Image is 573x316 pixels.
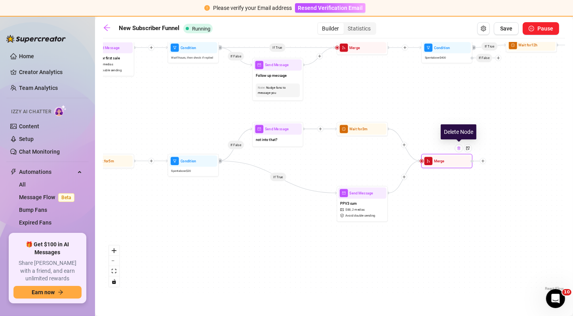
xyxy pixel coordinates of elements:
span: Wait 1 hours, then check if replied [171,55,213,60]
span: plus [481,159,485,163]
img: Trash [457,146,461,150]
span: Beta [58,193,74,202]
span: Condition [434,45,450,50]
span: merge [425,157,433,165]
span: pushing for first sale [87,55,120,61]
g: Edge from a6dfedf9-ba65-4b72-8f37-e1bfbae51f59 to a4f418d2-7159-4913-93f4-f9cbd04844c8 [304,48,335,65]
span: Wait for 3m [350,126,367,132]
span: clock-circle [509,41,517,49]
span: pause-circle [529,26,534,31]
a: Team Analytics [19,85,58,91]
div: mailSend Messagepushing for first salepicture38 mediassafety-certificateAvoid double sending [83,40,134,76]
span: Wait for 5m [96,158,114,164]
button: Resend Verification Email [295,3,366,13]
span: 10 [562,289,571,295]
a: Creator Analytics [19,66,82,78]
button: Save Flow [494,22,519,35]
g: Edge from fafa4a40-c2a5-4d97-bea9-e86bdc2e3dd7 to a6dfedf9-ba65-4b72-8f37-e1bfbae51f59 [219,48,253,65]
div: React Flow controls [109,246,119,287]
div: mailSend MessagePPV3 cumpicture$88,2 mediassafety-certificateAvoid double sending [337,186,388,221]
span: Automations [19,166,75,178]
span: clock-circle [340,125,348,133]
button: zoom out [109,256,119,266]
div: Nudge fans to message you [258,86,298,95]
span: retweet [472,46,475,49]
span: Share [PERSON_NAME] with a friend, and earn unlimited rewards [13,259,82,283]
div: Please verify your Email address [213,4,292,12]
span: Pause [537,25,553,32]
button: Open Exit Rules [477,22,490,35]
a: Setup [19,136,34,142]
span: filter [425,44,433,52]
span: Merge [350,45,360,50]
span: merge [340,44,348,52]
a: All [19,181,26,188]
div: clock-circleWait for3m [337,122,388,136]
span: arrow-left [103,24,111,32]
g: Edge from 6bc75c71-5d9f-479f-8baa-8df7e9a09a96 to 1d35b67c-1157-42b7-979e-934af0470cb2 [219,161,337,193]
div: Statistics [344,23,375,34]
g: Edge from 8d8fad19-8525-4002-b36a-5df5f43b3b62 to 74dcf08c-ebf3-45a8-980e-bcfb168e5457 [473,45,506,48]
span: mail [255,125,264,133]
span: Follow up message [256,72,287,78]
strong: New Subscriber Funnel [119,25,179,32]
a: Bump Fans [19,207,47,213]
span: Condition [181,45,196,50]
span: arrow-right [58,289,63,295]
div: segmented control [317,22,376,35]
div: filterConditionSpentabove$20 [168,154,219,177]
span: Avoid double sending [345,213,375,218]
span: Running [192,26,210,32]
span: filter [171,44,179,52]
span: thunderbolt [10,169,17,175]
span: plus [150,159,153,163]
span: plus [318,54,322,58]
div: filterConditionWait1hours, then check if replied [168,40,219,63]
a: Message FlowBeta [19,194,78,200]
a: Home [19,53,34,59]
span: Wait for 12h [519,42,538,48]
div: clock-circleWait for5m [83,154,134,168]
img: logo-BBDzfeDw.svg [6,35,66,43]
button: zoom in [109,246,119,256]
span: PPV3 cum [340,201,357,206]
button: Earn nowarrow-right [13,286,82,299]
span: plus [403,46,407,49]
div: TrashSticky NotemergeMerge [421,154,472,168]
div: clock-circleWait for12h [506,38,557,52]
span: plus [319,127,322,131]
span: Spent above $ 400 [425,55,446,60]
a: Content [19,123,39,129]
span: plus [497,56,500,60]
span: Resend Verification Email [298,5,363,11]
span: Send Message [96,45,120,50]
div: mergeMerge [337,40,388,55]
div: mailSend MessageFollow up messageNote:Nudge fans to message you [252,58,303,101]
span: Izzy AI Chatter [11,108,51,116]
span: plus [150,46,153,49]
span: Spent above $ 20 [171,169,190,173]
span: Avoid double sending [92,68,122,72]
span: exclamation-circle [204,5,210,11]
a: Chat Monitoring [19,148,60,155]
g: Edge from 6bc75c71-5d9f-479f-8baa-8df7e9a09a96 to 5766ea0b-2cee-4bc0-ba7a-4c7b0c6fcdca [219,129,253,161]
span: filter [171,157,179,165]
span: plus [402,143,406,147]
span: Earn now [32,289,55,295]
span: mail [340,189,348,197]
button: fit view [109,266,119,276]
span: mail [255,61,264,69]
div: Delete Node [441,124,476,139]
div: filterConditionSpentabove$400If False [421,40,472,63]
button: Pause [523,22,559,35]
span: not into that? [256,137,278,142]
button: toggle interactivity [109,276,119,287]
span: 🎁 Get $100 in AI Messages [13,241,82,256]
span: Send Message [265,62,289,68]
span: retweet [218,160,221,162]
a: Expired Fans [19,219,51,226]
span: plus [402,175,406,179]
iframe: Intercom live chat [546,289,565,308]
img: Sticky Note [466,146,470,150]
span: safety-certificate [340,214,345,217]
